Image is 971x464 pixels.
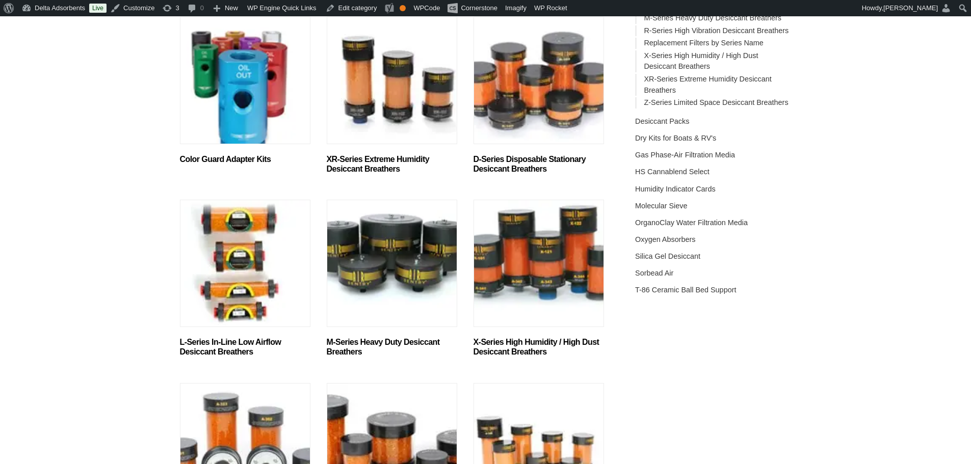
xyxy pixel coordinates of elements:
[635,252,700,260] a: Silica Gel Desiccant
[327,154,457,174] h2: XR-Series Extreme Humidity Desiccant Breathers
[474,337,604,357] h2: X-Series High Humidity / High Dust Desiccant Breathers
[635,202,687,210] a: Molecular Sieve
[474,17,604,144] img: D-Series Disposable Stationary Desiccant Breathers
[644,51,758,71] a: X-Series High Humidity / High Dust Desiccant Breathers
[180,200,310,327] img: L-Series In-Line Low Airflow Desiccant Breathers
[635,219,748,227] a: OrganoClay Water Filtration Media
[327,200,457,327] img: M-Series Heavy Duty Desiccant Breathers
[635,168,710,176] a: HS Cannablend Select
[635,235,695,243] a: Oxygen Absorbers
[180,17,310,164] a: Visit product category Color Guard Adapter Kits
[474,154,604,174] h2: D-Series Disposable Stationary Desiccant Breathers
[327,337,457,357] h2: M-Series Heavy Duty Desiccant Breathers
[883,4,938,12] span: [PERSON_NAME]
[635,269,673,277] a: Sorbead Air
[635,134,716,142] a: Dry Kits for Boats & RV's
[180,17,310,144] img: Color Guard Adapter Kits
[400,5,406,11] div: OK
[644,39,763,47] a: Replacement Filters by Series Name
[635,151,735,159] a: Gas Phase-Air Filtration Media
[180,200,310,357] a: Visit product category L-Series In-Line Low Airflow Desiccant Breathers
[474,200,604,357] a: Visit product category X-Series High Humidity / High Dust Desiccant Breathers
[644,14,781,22] a: M-Series Heavy Duty Desiccant Breathers
[644,98,788,106] a: Z-Series Limited Space Desiccant Breathers
[327,17,457,174] a: Visit product category XR-Series Extreme Humidity Desiccant Breathers
[327,17,457,144] img: XR-Series Extreme Humidity Desiccant Breathers
[180,154,310,164] h2: Color Guard Adapter Kits
[474,17,604,174] a: Visit product category D-Series Disposable Stationary Desiccant Breathers
[644,26,789,35] a: R-Series High Vibration Desiccant Breathers
[327,200,457,357] a: Visit product category M-Series Heavy Duty Desiccant Breathers
[89,4,107,13] a: Live
[635,117,689,125] a: Desiccant Packs
[180,337,310,357] h2: L-Series In-Line Low Airflow Desiccant Breathers
[474,200,604,327] img: X-Series High Humidity / High Dust Desiccant Breathers
[635,185,716,193] a: Humidity Indicator Cards
[644,75,771,94] a: XR-Series Extreme Humidity Desiccant Breathers
[635,286,736,294] a: T-86 Ceramic Ball Bed Support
